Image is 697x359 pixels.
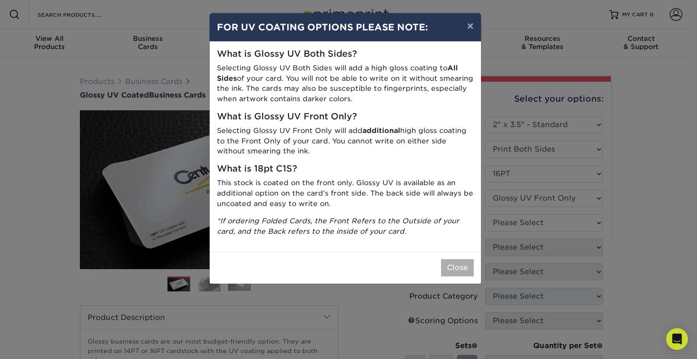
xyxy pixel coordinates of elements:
h5: What is Glossy UV Front Only? [217,112,474,122]
h5: What is Glossy UV Both Sides? [217,49,474,59]
strong: additional [363,126,400,135]
button: Close [441,259,474,276]
p: This stock is coated on the front only. Glossy UV is available as an additional option on the car... [217,178,474,209]
div: Open Intercom Messenger [666,328,688,350]
button: × [460,13,481,39]
h4: FOR UV COATING OPTIONS PLEASE NOTE: [217,20,474,34]
p: Selecting Glossy UV Both Sides will add a high gloss coating to of your card. You will not be abl... [217,63,474,104]
strong: All Sides [217,64,458,83]
p: Selecting Glossy UV Front Only will add high gloss coating to the Front Only of your card. You ca... [217,126,474,157]
h5: What is 18pt C1S? [217,164,474,174]
i: *If ordering Folded Cards, the Front Refers to the Outside of your card, and the Back refers to t... [217,216,459,236]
